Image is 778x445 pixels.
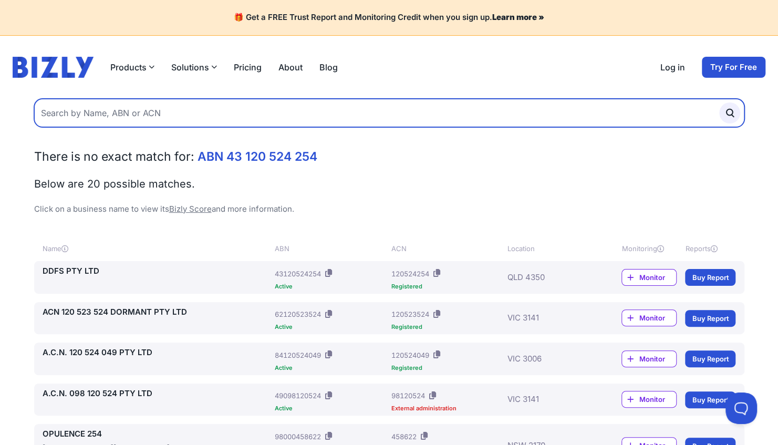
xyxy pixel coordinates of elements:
[169,204,212,214] a: Bizly Score
[198,149,317,164] span: ABN 43 120 524 254
[391,309,429,319] div: 120523524
[391,324,503,330] div: Registered
[507,347,590,371] div: VIC 3006
[110,61,154,74] button: Products
[492,12,544,22] a: Learn more »
[275,406,387,411] div: Active
[43,428,271,440] a: OPULENCE 254
[34,149,194,164] span: There is no exact match for:
[660,61,685,74] a: Log in
[391,268,429,279] div: 120524254
[685,310,735,327] a: Buy Report
[171,61,217,74] button: Solutions
[43,388,271,400] a: A.C.N. 098 120 524 PTY LTD
[275,309,321,319] div: 62120523524
[639,272,676,283] span: Monitor
[43,306,271,318] a: ACN 120 523 524 DORMANT PTY LTD
[621,269,677,286] a: Monitor
[685,243,735,254] div: Reports
[34,203,744,215] p: Click on a business name to view its and more information.
[507,306,590,330] div: VIC 3141
[621,391,677,408] a: Monitor
[725,392,757,424] iframe: Toggle Customer Support
[507,388,590,412] div: VIC 3141
[34,99,744,127] input: Search by Name, ABN or ACN
[391,431,416,442] div: 458622
[275,243,387,254] div: ABN
[391,284,503,289] div: Registered
[391,406,503,411] div: External administration
[275,284,387,289] div: Active
[621,309,677,326] a: Monitor
[391,365,503,371] div: Registered
[639,394,676,405] span: Monitor
[275,390,321,401] div: 49098120524
[43,265,271,277] a: DDFS PTY LTD
[391,243,503,254] div: ACN
[391,350,429,360] div: 120524049
[507,243,590,254] div: Location
[34,178,195,190] span: Below are 20 possible matches.
[13,13,765,23] h4: 🎁 Get a FREE Trust Report and Monitoring Credit when you sign up.
[319,61,338,74] a: Blog
[278,61,303,74] a: About
[43,243,271,254] div: Name
[685,269,735,286] a: Buy Report
[275,365,387,371] div: Active
[275,324,387,330] div: Active
[639,313,676,323] span: Monitor
[639,354,676,364] span: Monitor
[234,61,262,74] a: Pricing
[507,265,590,289] div: QLD 4350
[275,268,321,279] div: 43120524254
[621,243,677,254] div: Monitoring
[43,347,271,359] a: A.C.N. 120 524 049 PTY LTD
[685,391,735,408] a: Buy Report
[275,350,321,360] div: 84120524049
[702,57,765,78] a: Try For Free
[685,350,735,367] a: Buy Report
[621,350,677,367] a: Monitor
[275,431,321,442] div: 98000458622
[391,390,424,401] div: 98120524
